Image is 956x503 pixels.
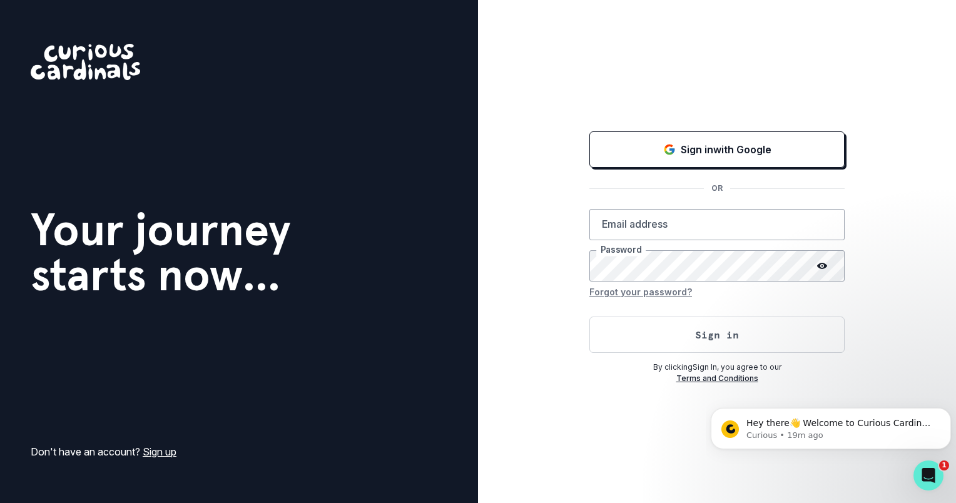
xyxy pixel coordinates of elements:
[589,362,845,373] p: By clicking Sign In , you agree to our
[589,317,845,353] button: Sign in
[939,460,949,470] span: 1
[681,142,771,157] p: Sign in with Google
[676,373,758,383] a: Terms and Conditions
[31,444,176,459] p: Don't have an account?
[704,183,730,194] p: OR
[589,131,845,168] button: Sign in with Google (GSuite)
[31,207,291,297] h1: Your journey starts now...
[31,44,140,80] img: Curious Cardinals Logo
[143,445,176,458] a: Sign up
[913,460,943,490] iframe: Intercom live chat
[706,382,956,469] iframe: Intercom notifications message
[589,282,692,302] button: Forgot your password?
